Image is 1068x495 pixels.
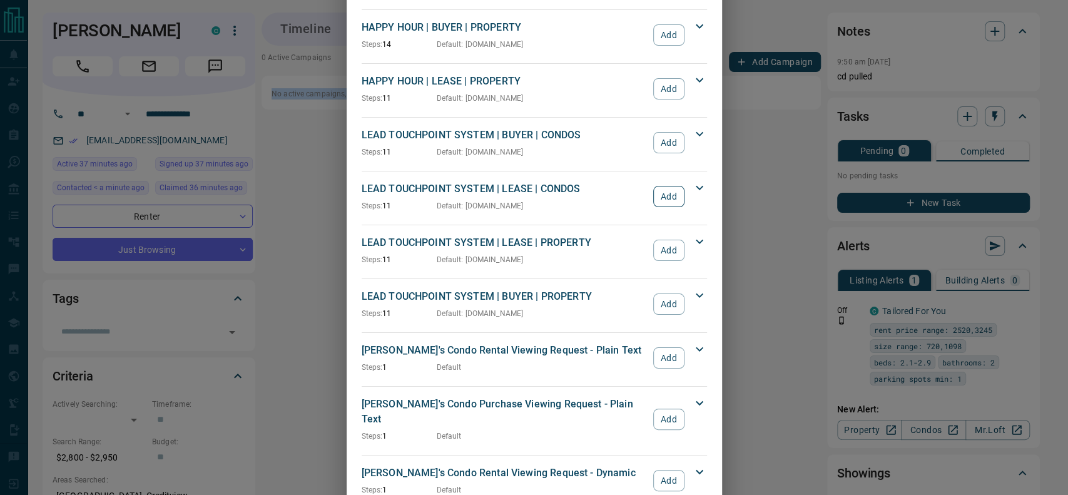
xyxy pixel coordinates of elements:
[362,308,437,319] p: 11
[362,394,707,444] div: [PERSON_NAME]'s Condo Purchase Viewing Request - Plain TextSteps:1DefaultAdd
[362,74,648,89] p: HAPPY HOUR | LEASE | PROPERTY
[362,94,383,103] span: Steps:
[653,132,684,153] button: Add
[362,309,383,318] span: Steps:
[362,181,648,196] p: LEAD TOUCHPOINT SYSTEM | LEASE | CONDOS
[653,293,684,315] button: Add
[362,235,648,250] p: LEAD TOUCHPOINT SYSTEM | LEASE | PROPERTY
[437,254,524,265] p: Default : [DOMAIN_NAME]
[362,254,437,265] p: 11
[437,431,462,442] p: Default
[362,432,383,441] span: Steps:
[362,179,707,214] div: LEAD TOUCHPOINT SYSTEM | LEASE | CONDOSSteps:11Default: [DOMAIN_NAME]Add
[362,202,383,210] span: Steps:
[362,39,437,50] p: 14
[437,39,524,50] p: Default : [DOMAIN_NAME]
[362,148,383,156] span: Steps:
[653,347,684,369] button: Add
[362,363,383,372] span: Steps:
[362,343,648,358] p: [PERSON_NAME]'s Condo Rental Viewing Request - Plain Text
[362,397,648,427] p: [PERSON_NAME]'s Condo Purchase Viewing Request - Plain Text
[437,146,524,158] p: Default : [DOMAIN_NAME]
[653,409,684,430] button: Add
[437,200,524,212] p: Default : [DOMAIN_NAME]
[362,362,437,373] p: 1
[362,233,707,268] div: LEAD TOUCHPOINT SYSTEM | LEASE | PROPERTYSteps:11Default: [DOMAIN_NAME]Add
[362,40,383,49] span: Steps:
[362,289,648,304] p: LEAD TOUCHPOINT SYSTEM | BUYER | PROPERTY
[437,93,524,104] p: Default : [DOMAIN_NAME]
[362,431,437,442] p: 1
[653,24,684,46] button: Add
[362,287,707,322] div: LEAD TOUCHPOINT SYSTEM | BUYER | PROPERTYSteps:11Default: [DOMAIN_NAME]Add
[362,20,648,35] p: HAPPY HOUR | BUYER | PROPERTY
[653,470,684,491] button: Add
[362,146,437,158] p: 11
[653,186,684,207] button: Add
[362,200,437,212] p: 11
[362,125,707,160] div: LEAD TOUCHPOINT SYSTEM | BUYER | CONDOSSteps:11Default: [DOMAIN_NAME]Add
[362,340,707,375] div: [PERSON_NAME]'s Condo Rental Viewing Request - Plain TextSteps:1DefaultAdd
[362,71,707,106] div: HAPPY HOUR | LEASE | PROPERTYSteps:11Default: [DOMAIN_NAME]Add
[362,466,648,481] p: [PERSON_NAME]'s Condo Rental Viewing Request - Dynamic
[362,93,437,104] p: 11
[437,362,462,373] p: Default
[362,255,383,264] span: Steps:
[653,240,684,261] button: Add
[437,308,524,319] p: Default : [DOMAIN_NAME]
[362,128,648,143] p: LEAD TOUCHPOINT SYSTEM | BUYER | CONDOS
[362,18,707,53] div: HAPPY HOUR | BUYER | PROPERTYSteps:14Default: [DOMAIN_NAME]Add
[653,78,684,100] button: Add
[362,486,383,494] span: Steps:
